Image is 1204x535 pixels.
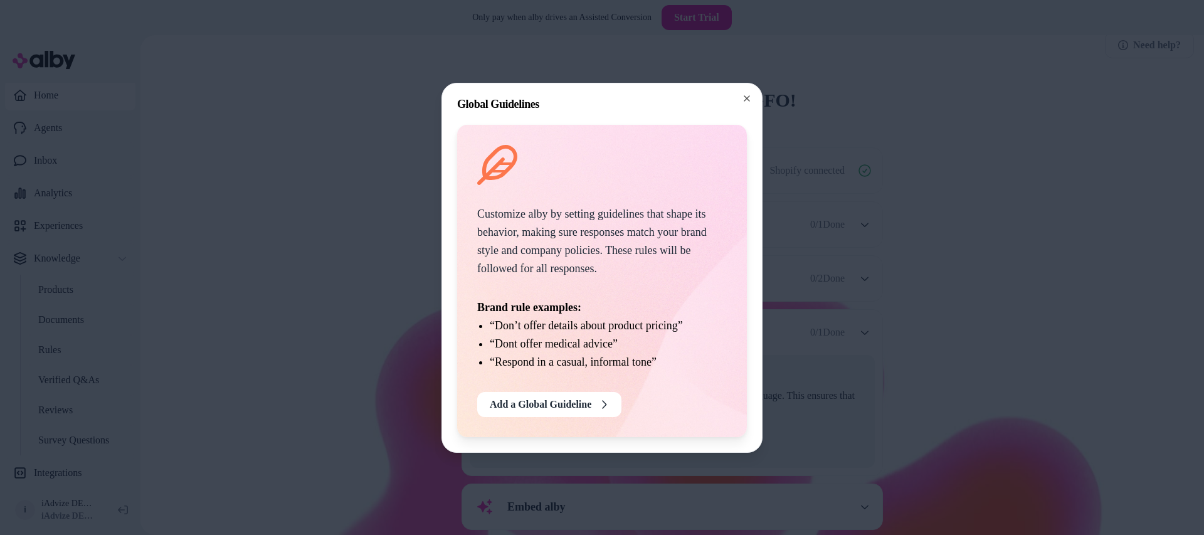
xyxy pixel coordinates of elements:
button: Add a Global Guideline [477,392,621,417]
li: “Dont offer medical advice” [490,335,727,353]
li: “Respond in a casual, informal tone” [490,353,727,371]
p: Customize alby by setting guidelines that shape its behavior, making sure responses match your br... [477,205,727,278]
h2: Global Guidelines [457,98,747,110]
li: “Don’t offer details about product pricing” [490,317,727,335]
p: Brand rule examples: [477,299,727,317]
